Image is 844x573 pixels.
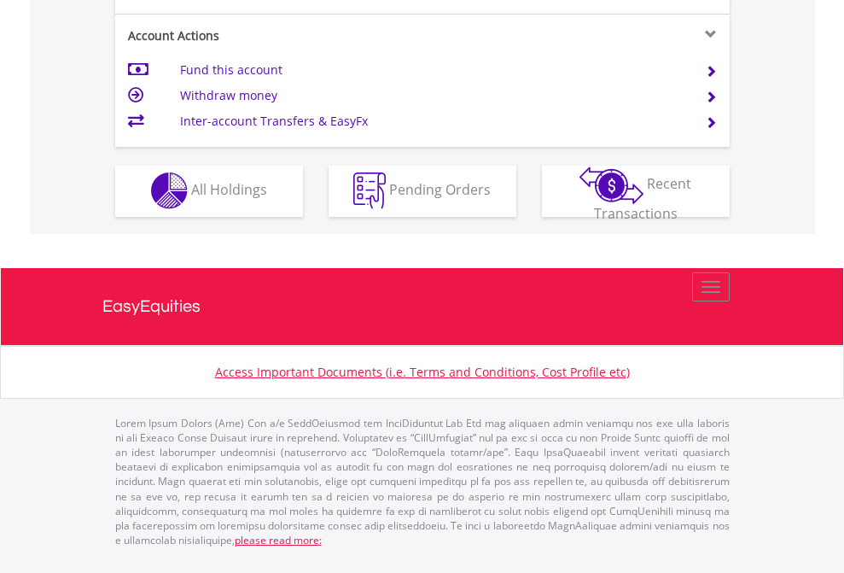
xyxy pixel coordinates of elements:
[353,172,386,209] img: pending_instructions-wht.png
[235,533,322,547] a: please read more:
[180,108,684,134] td: Inter-account Transfers & EasyFx
[329,166,516,217] button: Pending Orders
[102,268,742,345] a: EasyEquities
[115,27,422,44] div: Account Actions
[115,416,730,547] p: Lorem Ipsum Dolors (Ame) Con a/e SeddOeiusmod tem InciDiduntut Lab Etd mag aliquaen admin veniamq...
[180,83,684,108] td: Withdraw money
[579,167,643,204] img: transactions-zar-wht.png
[180,57,684,83] td: Fund this account
[542,166,730,217] button: Recent Transactions
[215,364,630,380] a: Access Important Documents (i.e. Terms and Conditions, Cost Profile etc)
[115,166,303,217] button: All Holdings
[191,180,267,199] span: All Holdings
[151,172,188,209] img: holdings-wht.png
[594,174,692,223] span: Recent Transactions
[389,180,491,199] span: Pending Orders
